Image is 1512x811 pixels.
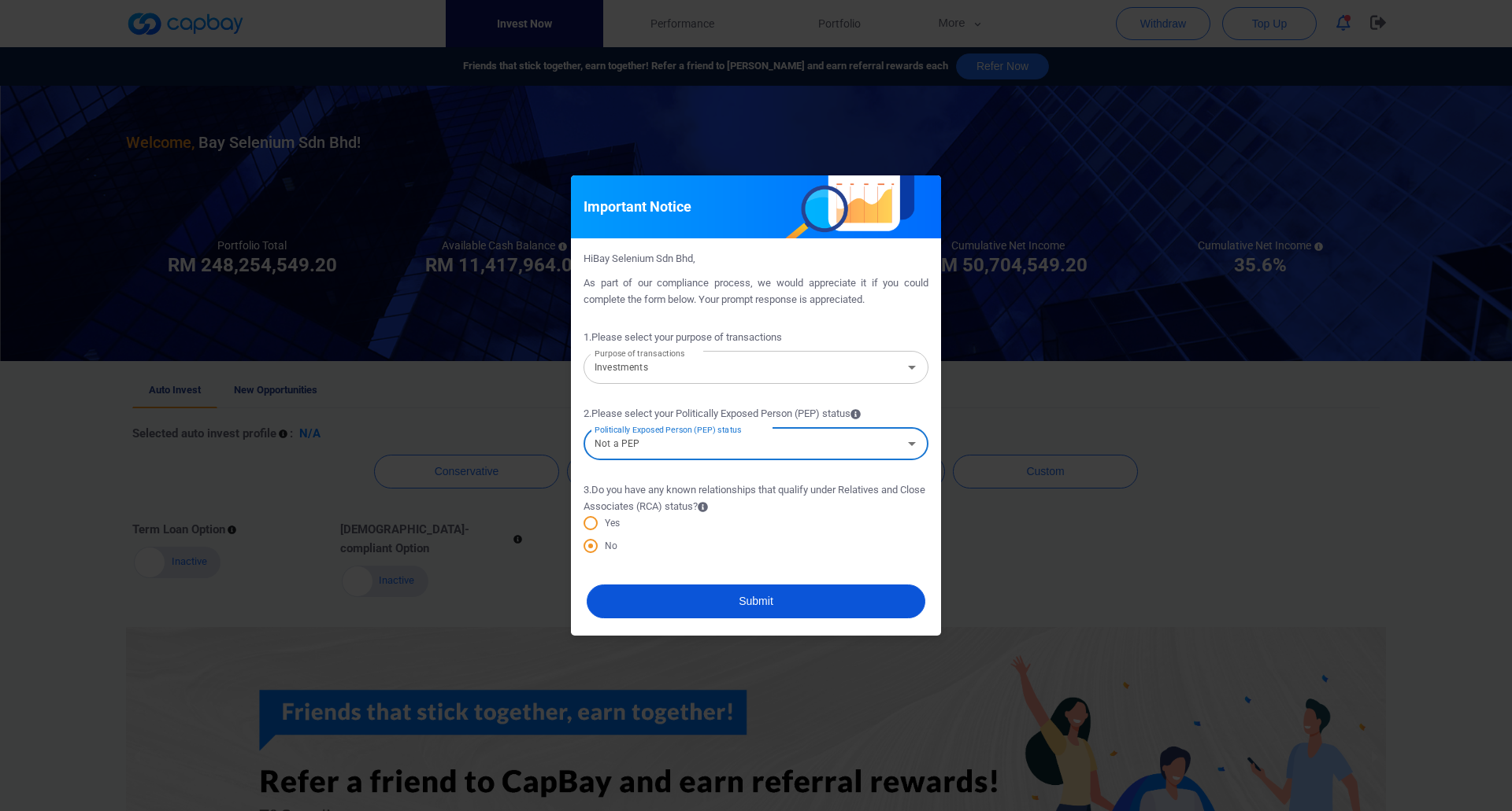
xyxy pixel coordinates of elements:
[584,275,928,308] p: As part of our compliance process, we would appreciate it if you could complete the form below. Y...
[595,343,685,363] label: Purpose of transactions
[598,516,620,530] span: Yes
[598,539,617,553] span: No
[584,406,861,422] span: 2 . Please select your Politically Exposed Person (PEP) status
[584,330,782,346] span: 1 . Please select your purpose of transactions
[584,482,928,515] span: 3 . Do you have any known relationships that qualify under Relatives and Close Associates (RCA) s...
[587,584,925,618] button: Submit
[901,433,923,455] button: Open
[584,197,691,216] h5: Important Notice
[595,419,742,440] label: Politically Exposed Person (PEP) status
[901,356,923,378] button: Open
[584,251,928,267] p: Hi Bay Selenium Sdn Bhd ,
